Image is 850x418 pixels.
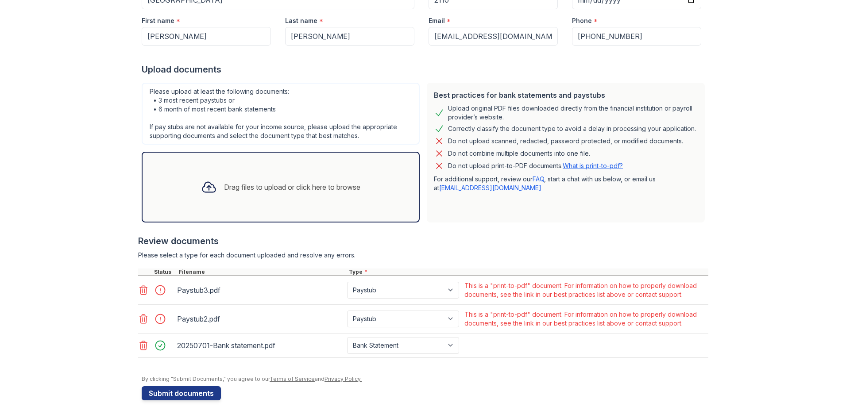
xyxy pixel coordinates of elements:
[464,310,707,328] div: This is a "print-to-pdf" document. For information on how to properly download documents, see the...
[177,312,344,326] div: Paystub2.pdf
[177,338,344,353] div: 20250701-Bank statement.pdf
[142,16,174,25] label: First name
[270,376,315,382] a: Terms of Service
[533,175,544,183] a: FAQ
[142,376,708,383] div: By clicking "Submit Documents," you agree to our and
[429,16,445,25] label: Email
[224,182,360,192] div: Drag files to upload or click here to browse
[142,386,221,400] button: Submit documents
[563,162,623,169] a: What is print-to-pdf?
[464,281,707,299] div: This is a "print-to-pdf" document. For information on how to properly download documents, see the...
[138,235,708,247] div: Review documents
[448,104,698,122] div: Upload original PDF files downloaded directly from the financial institution or payroll provider’...
[448,161,623,170] p: Do not upload print-to-PDF documents.
[142,83,420,145] div: Please upload at least the following documents: • 3 most recent paystubs or • 6 month of most rec...
[152,268,177,276] div: Status
[434,90,698,100] div: Best practices for bank statements and paystubs
[142,63,708,76] div: Upload documents
[439,184,541,192] a: [EMAIL_ADDRESS][DOMAIN_NAME]
[572,16,592,25] label: Phone
[177,268,347,276] div: Filename
[177,283,344,297] div: Paystub3.pdf
[448,123,696,134] div: Correctly classify the document type to avoid a delay in processing your application.
[347,268,708,276] div: Type
[285,16,317,25] label: Last name
[434,175,698,192] p: For additional support, review our , start a chat with us below, or email us at
[325,376,362,382] a: Privacy Policy.
[448,136,683,146] div: Do not upload scanned, redacted, password protected, or modified documents.
[448,148,590,159] div: Do not combine multiple documents into one file.
[138,251,708,260] div: Please select a type for each document uploaded and resolve any errors.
